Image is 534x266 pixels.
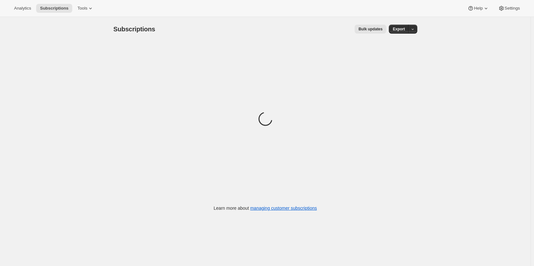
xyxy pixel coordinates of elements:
[474,6,483,11] span: Help
[355,25,386,34] button: Bulk updates
[214,205,317,211] p: Learn more about
[36,4,72,13] button: Subscriptions
[14,6,31,11] span: Analytics
[77,6,87,11] span: Tools
[494,4,524,13] button: Settings
[250,206,317,211] a: managing customer subscriptions
[505,6,520,11] span: Settings
[393,27,405,32] span: Export
[389,25,409,34] button: Export
[10,4,35,13] button: Analytics
[74,4,98,13] button: Tools
[358,27,382,32] span: Bulk updates
[40,6,68,11] span: Subscriptions
[114,26,155,33] span: Subscriptions
[464,4,493,13] button: Help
